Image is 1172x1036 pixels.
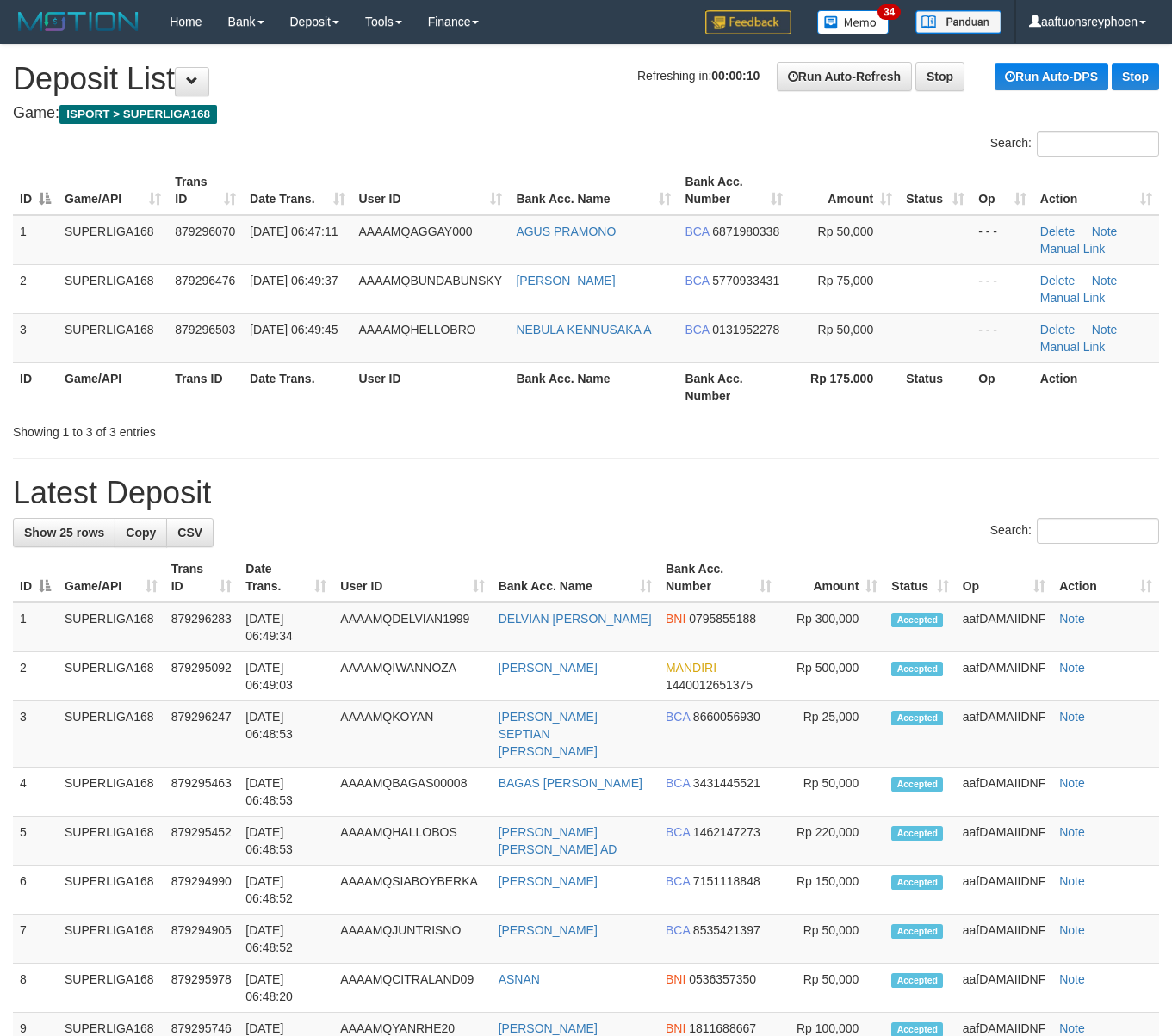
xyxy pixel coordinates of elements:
span: 879296476 [175,274,235,287]
td: SUPERLIGA168 [58,915,164,964]
a: Delete [1040,225,1075,238]
label: Search: [990,518,1159,544]
span: Copy 0795855188 to clipboard [689,612,756,626]
a: Note [1059,661,1085,675]
a: [PERSON_NAME] [PERSON_NAME] AD [499,825,617,856]
h4: Game: [13,105,1159,122]
a: Note [1059,923,1085,937]
td: [DATE] 06:49:34 [239,602,333,652]
td: - - - [971,264,1033,313]
td: 5 [13,817,58,866]
th: Date Trans.: activate to sort column ascending [239,553,333,602]
td: SUPERLIGA168 [58,817,164,866]
span: Accepted [891,613,943,627]
td: [DATE] 06:48:20 [239,964,333,1013]
th: User ID: activate to sort column ascending [352,166,510,215]
td: aafDAMAIIDNF [956,915,1052,964]
div: Showing 1 to 3 of 3 entries [13,416,475,441]
th: User ID: activate to sort column ascending [333,553,491,602]
th: Bank Acc. Number: activate to sort column ascending [678,166,790,215]
span: CSV [177,526,202,540]
th: ID [13,362,58,411]
a: Delete [1040,323,1075,336]
td: [DATE] 06:48:52 [239,866,333,915]
img: Feedback.jpg [705,10,791,34]
strong: 00:00:10 [711,69,760,83]
th: Date Trans. [243,362,351,411]
a: Manual Link [1040,291,1106,305]
td: aafDAMAIIDNF [956,652,1052,701]
span: Rp 75,000 [818,274,874,287]
th: Action: activate to sort column ascending [1052,553,1159,602]
span: [DATE] 06:47:11 [250,225,338,238]
th: ID: activate to sort column descending [13,166,58,215]
span: BCA [666,710,690,724]
td: 879295978 [164,964,239,1013]
a: Show 25 rows [13,518,115,547]
a: Note [1059,825,1085,839]
span: Accepted [891,875,943,890]
td: SUPERLIGA168 [58,768,164,817]
td: 8 [13,964,58,1013]
span: Copy 5770933431 to clipboard [712,274,779,287]
td: [DATE] 06:48:52 [239,915,333,964]
td: 879294905 [164,915,239,964]
span: Accepted [891,777,943,792]
a: AGUS PRAMONO [516,225,616,238]
h1: Latest Deposit [13,476,1159,510]
a: [PERSON_NAME] [516,274,615,287]
span: AAAAMQAGGAY000 [359,225,473,238]
th: Bank Acc. Name: activate to sort column ascending [509,166,678,215]
th: Amount: activate to sort column ascending [778,553,884,602]
a: [PERSON_NAME] SEPTIAN [PERSON_NAME] [499,710,598,758]
td: Rp 300,000 [778,602,884,652]
td: 2 [13,264,58,313]
a: Run Auto-Refresh [777,62,912,91]
th: Op: activate to sort column ascending [956,553,1052,602]
th: Trans ID [168,362,243,411]
a: CSV [166,518,214,547]
td: aafDAMAIIDNF [956,817,1052,866]
td: [DATE] 06:48:53 [239,768,333,817]
td: SUPERLIGA168 [58,866,164,915]
td: - - - [971,313,1033,362]
td: Rp 50,000 [778,915,884,964]
a: Note [1059,776,1085,790]
span: ISPORT > SUPERLIGA168 [59,105,217,124]
th: Action: activate to sort column ascending [1033,166,1159,215]
label: Search: [990,131,1159,157]
td: 1 [13,215,58,265]
span: BCA [685,225,709,238]
span: BCA [685,323,709,336]
span: Accepted [891,711,943,725]
td: 1 [13,602,58,652]
th: Trans ID: activate to sort column ascending [164,553,239,602]
a: [PERSON_NAME] [499,923,598,937]
th: Rp 175.000 [790,362,899,411]
input: Search: [1037,131,1159,157]
span: AAAAMQBUNDABUNSKY [359,274,502,287]
span: BCA [685,274,709,287]
span: Show 25 rows [24,526,104,540]
td: AAAAMQHALLOBOS [333,817,491,866]
span: 879296070 [175,225,235,238]
span: Copy 1440012651375 to clipboard [666,678,753,692]
th: User ID [352,362,510,411]
td: SUPERLIGA168 [58,652,164,701]
input: Search: [1037,518,1159,544]
th: Bank Acc. Number [678,362,790,411]
th: Status [899,362,971,411]
td: aafDAMAIIDNF [956,768,1052,817]
a: Copy [115,518,167,547]
th: Op: activate to sort column ascending [971,166,1033,215]
a: DELVIAN [PERSON_NAME] [499,612,652,626]
a: Note [1059,710,1085,724]
a: Note [1059,1021,1085,1035]
span: Accepted [891,662,943,676]
td: SUPERLIGA168 [58,964,164,1013]
td: aafDAMAIIDNF [956,866,1052,915]
th: Date Trans.: activate to sort column ascending [243,166,351,215]
td: 879295463 [164,768,239,817]
td: AAAAMQJUNTRISNO [333,915,491,964]
td: 879295092 [164,652,239,701]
